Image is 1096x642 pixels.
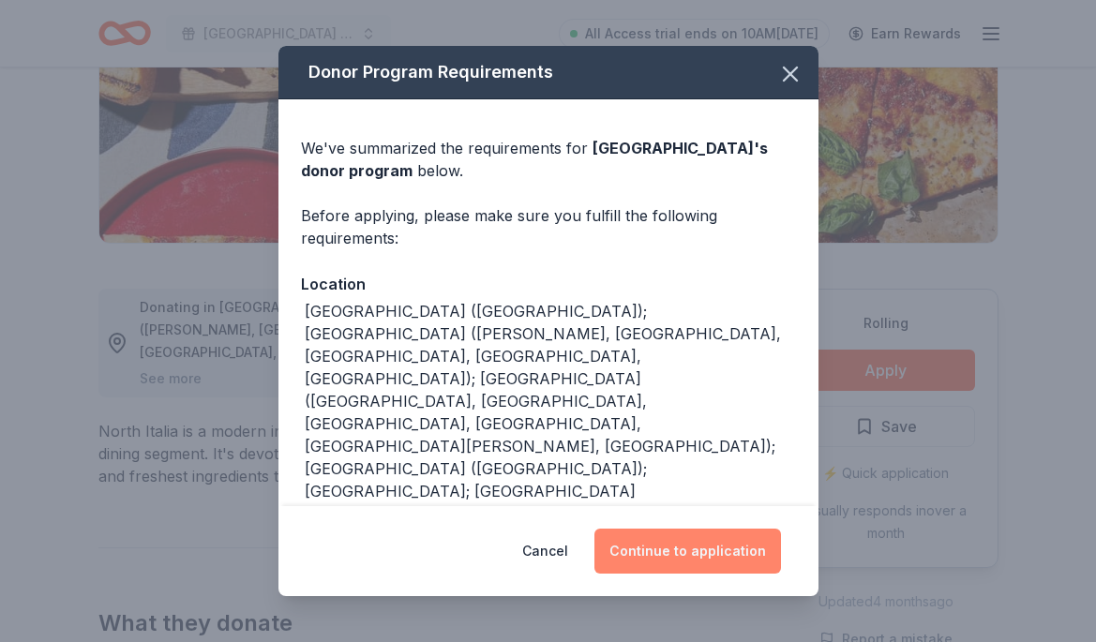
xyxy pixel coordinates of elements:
[301,272,796,296] div: Location
[301,204,796,249] div: Before applying, please make sure you fulfill the following requirements:
[278,46,818,99] div: Donor Program Requirements
[594,529,781,574] button: Continue to application
[301,137,796,182] div: We've summarized the requirements for below.
[522,529,568,574] button: Cancel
